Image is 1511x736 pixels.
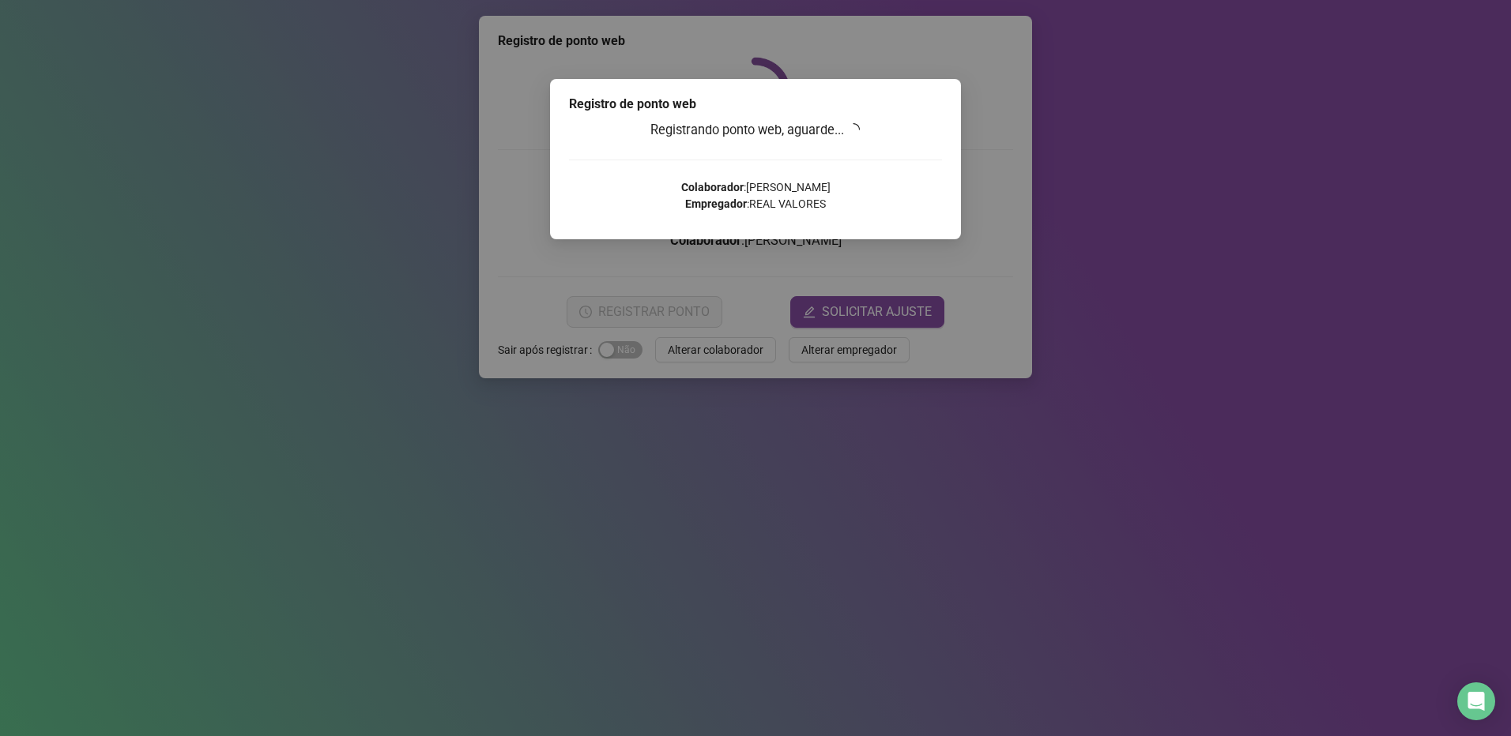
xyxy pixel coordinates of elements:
[569,179,942,212] p: : [PERSON_NAME] : REAL VALORES
[685,197,747,210] strong: Empregador
[569,120,942,141] h3: Registrando ponto web, aguarde...
[1457,682,1495,720] div: Open Intercom Messenger
[845,121,862,138] span: loading
[569,95,942,114] div: Registro de ponto web
[681,181,744,193] strong: Colaborador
